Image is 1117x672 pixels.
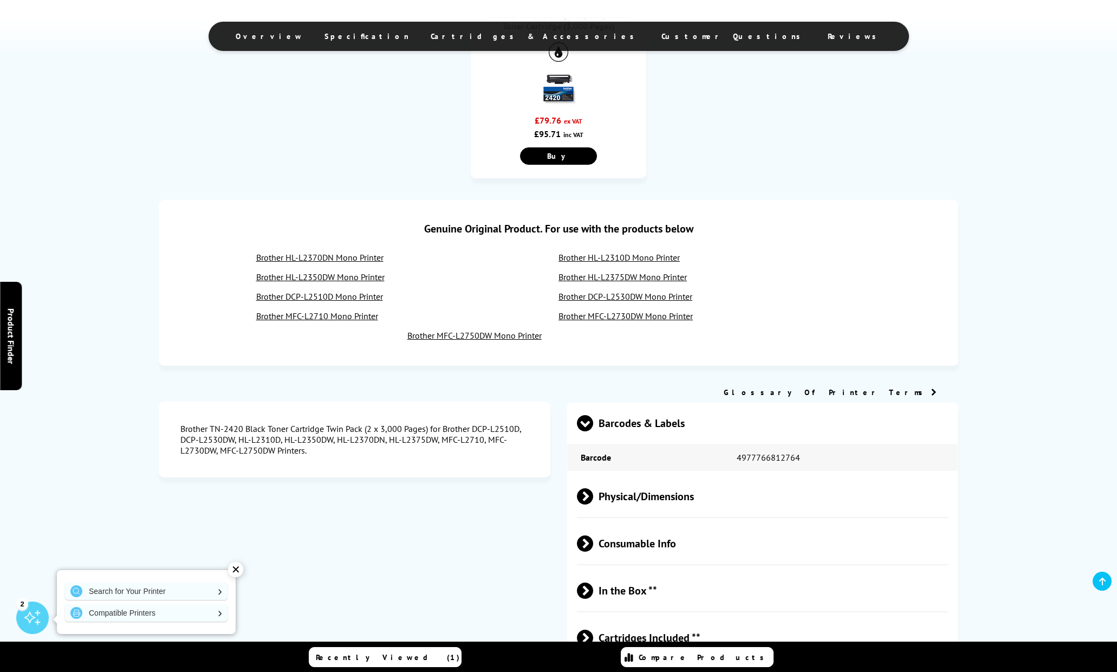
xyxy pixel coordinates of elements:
[540,69,577,107] img: Brother TN-2420 High Capacity Black Toner Cartridge (3,000 Pages)
[324,31,409,41] span: Specification
[180,423,529,456] div: Brother TN-2420 Black Toner Cartridge Twin Pack (2 x 3,000 Pages) for Brother DCP-L2510D, DCP-L25...
[256,311,378,321] a: Brother MFC-L2710 Mono Printer
[547,151,570,161] span: Buy
[479,115,639,126] div: £79.76
[16,598,28,610] div: 2
[621,647,774,667] a: Compare Products
[256,291,383,302] a: Brother DCP-L2510D Mono Printer
[558,311,693,321] a: Brother MFC-L2730DW Mono Printer
[65,583,228,600] a: Search for Your Printer
[577,618,948,658] span: Cartridges Included **
[558,272,687,282] a: Brother HL-L2375DW Mono Printer
[479,128,639,139] div: £95.71
[431,31,640,41] span: Cartridges & Accessories
[309,647,462,667] a: Recently Viewed (1)
[723,444,958,471] td: 4977766812764
[316,652,460,662] span: Recently Viewed (1)
[256,272,385,282] a: Brother HL-L2350DW Mono Printer
[567,444,724,471] td: Barcode
[577,476,948,517] span: Physical/Dimensions
[5,308,16,364] span: Product Finder
[558,252,680,263] a: Brother HL-L2310D Mono Printer
[724,387,937,397] a: Glossary Of Printer Terms
[564,117,582,125] span: ex VAT
[65,604,228,622] a: Compatible Printers
[170,211,947,247] div: Genuine Original Product. For use with the products below
[661,31,806,41] span: Customer Questions
[577,571,948,611] span: In the Box **
[577,403,948,444] span: Barcodes & Labels
[256,252,384,263] a: Brother HL-L2370DN Mono Printer
[828,31,882,41] span: Reviews
[236,31,303,41] span: Overview
[228,562,243,577] div: ✕
[639,652,770,662] span: Compare Products
[577,524,948,564] span: Consumable Info
[407,330,542,341] a: Brother MFC-L2750DW Mono Printer
[558,291,692,302] a: Brother DCP-L2530DW Mono Printer
[563,131,583,139] span: inc VAT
